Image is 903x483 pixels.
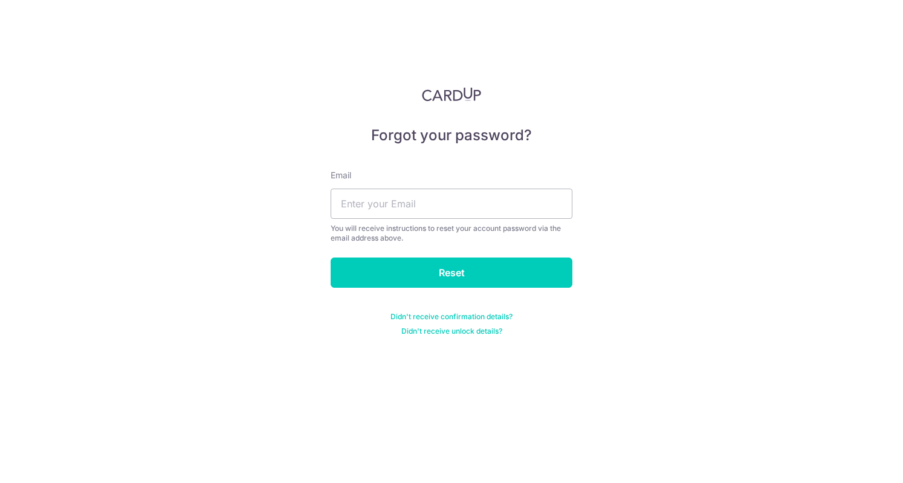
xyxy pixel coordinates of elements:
a: Didn't receive unlock details? [401,326,502,336]
input: Enter your Email [331,189,572,219]
label: Email [331,169,351,181]
h5: Forgot your password? [331,126,572,145]
div: You will receive instructions to reset your account password via the email address above. [331,224,572,243]
img: CardUp Logo [422,87,481,102]
input: Reset [331,258,572,288]
a: Didn't receive confirmation details? [390,312,513,322]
